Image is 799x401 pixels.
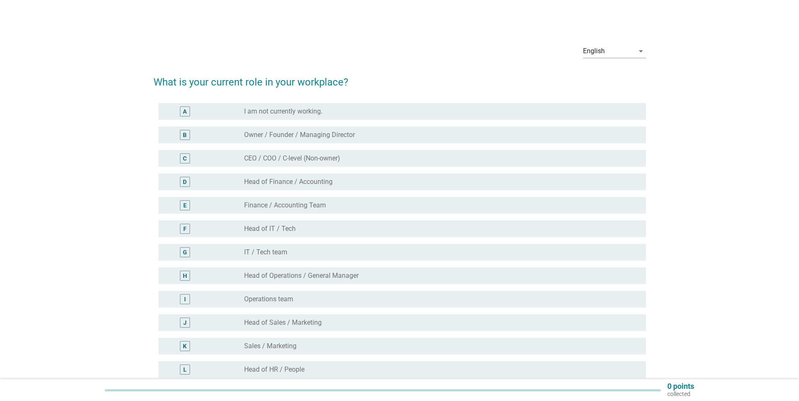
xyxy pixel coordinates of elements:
[244,225,296,233] label: Head of IT / Tech
[667,390,694,398] p: collected
[244,201,326,210] label: Finance / Accounting Team
[244,365,305,374] label: Head of HR / People
[667,383,694,390] p: 0 points
[244,178,333,186] label: Head of Finance / Accounting
[183,178,187,186] div: D
[244,318,322,327] label: Head of Sales / Marketing
[244,154,340,163] label: CEO / COO / C-level (Non-owner)
[183,107,187,116] div: A
[583,47,605,55] div: English
[244,272,359,280] label: Head of Operations / General Manager
[183,201,187,210] div: E
[183,318,187,327] div: J
[636,46,646,56] i: arrow_drop_down
[184,295,186,304] div: I
[183,365,187,374] div: L
[183,248,187,257] div: G
[244,107,323,116] label: I am not currently working.
[183,225,187,233] div: F
[244,295,293,303] label: Operations team
[183,272,187,280] div: H
[244,342,297,350] label: Sales / Marketing
[244,131,355,139] label: Owner / Founder / Managing Director
[183,154,187,163] div: C
[154,66,646,90] h2: What is your current role in your workplace?
[244,248,287,256] label: IT / Tech team
[183,342,187,351] div: K
[183,131,187,140] div: B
